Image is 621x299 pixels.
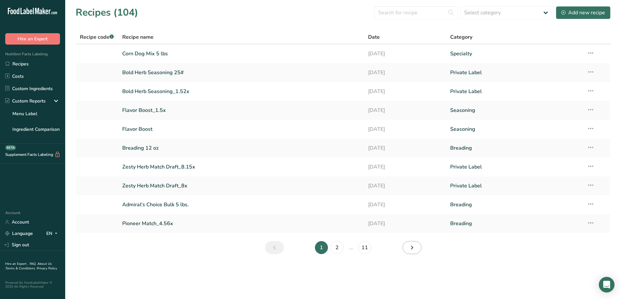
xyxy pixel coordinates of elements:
[122,217,361,230] a: Pioneer Match_4.56x
[450,160,579,174] a: Private Label
[374,6,458,19] input: Search for recipe
[30,262,37,266] a: FAQ .
[368,103,442,117] a: [DATE]
[368,33,380,41] span: Date
[368,85,442,98] a: [DATE]
[122,141,361,155] a: Breading 12 oz
[122,122,361,136] a: Flavor Boost
[450,66,579,79] a: Private Label
[331,241,344,254] a: Page 2.
[556,6,611,19] button: Add new recipe
[368,141,442,155] a: [DATE]
[5,33,60,45] button: Hire an Expert
[6,266,37,271] a: Terms & Conditions .
[5,228,33,239] a: Language
[5,262,28,266] a: Hire an Expert .
[561,9,605,17] div: Add new recipe
[46,230,60,238] div: EN
[368,66,442,79] a: [DATE]
[450,85,579,98] a: Private Label
[37,266,57,271] a: Privacy Policy
[76,5,138,20] h1: Recipes (104)
[450,103,579,117] a: Seasoning
[358,241,371,254] a: Page 11.
[368,160,442,174] a: [DATE]
[368,122,442,136] a: [DATE]
[450,198,579,211] a: Breading
[368,179,442,193] a: [DATE]
[450,33,472,41] span: Category
[450,47,579,61] a: Specialty
[368,217,442,230] a: [DATE]
[122,66,361,79] a: Bold Herb Seasoning 25#
[450,179,579,193] a: Private Label
[5,262,52,271] a: About Us .
[80,34,114,41] span: Recipe code
[122,160,361,174] a: Zesty Herb Match Draft_8.15x
[122,179,361,193] a: Zesty Herb Match Draft_8x
[450,217,579,230] a: Breading
[403,241,421,254] a: Next page
[5,145,16,150] div: BETA
[450,141,579,155] a: Breading
[122,103,361,117] a: Flavor Boost_1.5x
[599,277,614,292] div: Open Intercom Messenger
[122,198,361,211] a: Admiral's Choice Bulk 5 lbs.
[122,33,154,41] span: Recipe name
[368,198,442,211] a: [DATE]
[122,47,361,61] a: Corn Dog Mix 5 lbs
[5,281,60,289] div: Powered By FoodLabelMaker © 2025 All Rights Reserved
[5,98,46,104] div: Custom Reports
[265,241,284,254] a: Previous page
[122,85,361,98] a: Bold Herb Seasoning_1.52x
[368,47,442,61] a: [DATE]
[450,122,579,136] a: Seasoning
